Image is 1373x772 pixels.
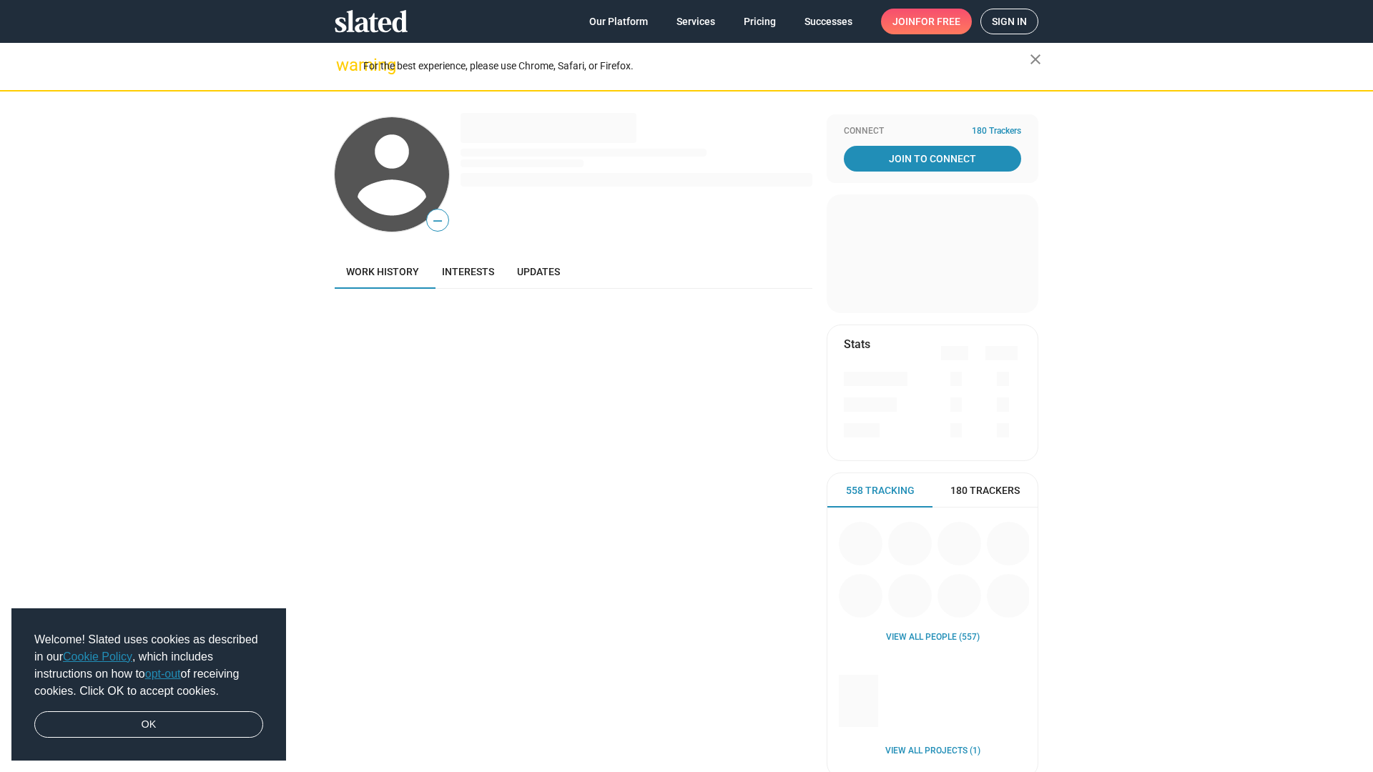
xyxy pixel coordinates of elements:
span: 558 Tracking [846,484,915,498]
mat-icon: warning [336,56,353,74]
a: Interests [430,254,506,289]
a: Pricing [732,9,787,34]
span: for free [915,9,960,34]
span: Welcome! Slated uses cookies as described in our , which includes instructions on how to of recei... [34,631,263,700]
span: Interests [442,266,494,277]
a: Work history [335,254,430,289]
span: 180 Trackers [950,484,1020,498]
span: Our Platform [589,9,648,34]
div: cookieconsent [11,608,286,761]
span: Join To Connect [847,146,1018,172]
a: Our Platform [578,9,659,34]
div: Connect [844,126,1021,137]
a: Successes [793,9,864,34]
span: — [427,212,448,230]
a: Cookie Policy [63,650,132,663]
a: View all Projects (1) [885,746,980,757]
a: Join To Connect [844,146,1021,172]
span: Pricing [744,9,776,34]
span: Join [892,9,960,34]
span: Updates [517,266,560,277]
span: Sign in [992,9,1027,34]
a: opt-out [145,668,181,680]
a: Services [665,9,727,34]
mat-icon: close [1027,51,1044,68]
mat-card-title: Stats [844,337,870,352]
a: dismiss cookie message [34,711,263,738]
a: Updates [506,254,571,289]
a: Joinfor free [881,9,972,34]
a: View all People (557) [886,632,980,643]
span: 180 Trackers [972,126,1021,137]
div: For the best experience, please use Chrome, Safari, or Firefox. [363,56,1030,76]
span: Services [676,9,715,34]
a: Sign in [980,9,1038,34]
span: Successes [804,9,852,34]
span: Work history [346,266,419,277]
